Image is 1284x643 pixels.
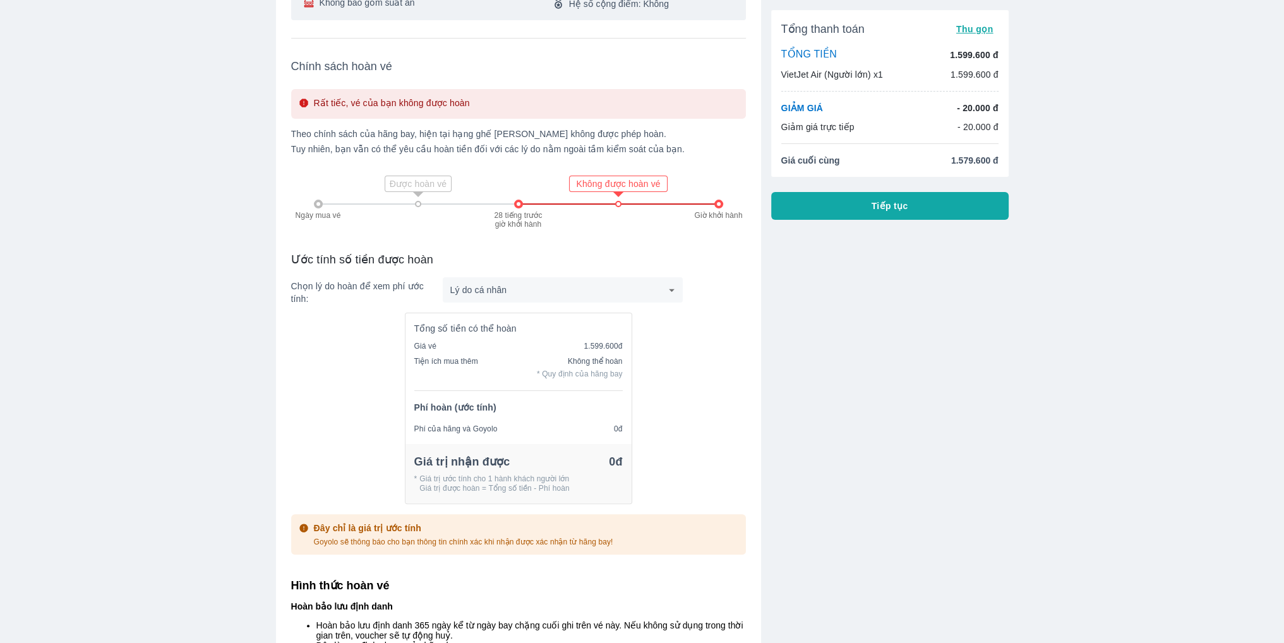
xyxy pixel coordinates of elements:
p: 1.599.600 đ [950,49,998,61]
p: Ngày mua vé [290,211,347,220]
span: Tiếp tục [872,200,908,212]
p: - 20.000 đ [957,121,999,133]
p: Giá trị ước tính cho 1 hành khách người lớn Giá trị được hoàn = Tổng số tiền - Phí hoàn [419,474,569,493]
p: Giá trị nhận được [414,454,510,469]
p: Giảm giá trực tiếp [781,121,855,133]
p: Theo chính sách của hãng bay, hiện tại hạng ghế [PERSON_NAME] không được phép hoàn. Tuy nhiên, bạ... [291,129,746,154]
p: Đây chỉ là giá trị ước tính [314,522,613,534]
p: Giờ khởi hành [690,211,747,220]
p: 28 tiếng trước giờ khởi hành [493,211,544,229]
p: 1.599.600 đ [951,68,999,81]
div: Lý do cá nhân [443,277,683,303]
p: Phí hoàn (ước tính) [414,401,496,414]
p: TỔNG TIỀN [781,48,837,62]
p: VietJet Air (Người lớn) x1 [781,68,883,81]
span: Tổng thanh toán [781,21,865,37]
p: Tổng số tiền có thể hoàn [414,322,517,335]
strong: Hoàn bảo lưu định danh [291,601,393,611]
p: 0đ [609,454,622,469]
span: 1.579.600 đ [951,154,999,167]
span: Thu gọn [956,24,993,34]
button: Tiếp tục [771,192,1009,220]
p: 1.599.600đ [584,340,622,352]
button: Thu gọn [951,20,999,38]
p: Phí của hãng và Goyolo [414,423,498,435]
p: Rất tiếc, vé của bạn không được hoàn [314,97,470,111]
p: Không được hoàn vé [571,177,666,190]
p: Không thể hoàn [537,355,623,368]
span: Giá cuối cùng [781,154,840,167]
p: Giá vé [414,340,436,352]
span: Chính sách hoàn vé [291,59,746,74]
p: Được hoàn vé [387,177,450,190]
p: 0đ [614,423,623,435]
p: - 20.000 đ [957,102,998,114]
strong: Hình thức hoàn vé [291,579,390,592]
p: * Quy định của hãng bay [537,368,623,380]
p: Ước tính số tiền được hoàn [291,252,746,267]
p: Goyolo sẽ thông báo cho bạn thông tin chính xác khi nhận được xác nhận từ hãng bay! [314,537,613,547]
li: Hoàn bảo lưu định danh 365 ngày kể từ ngày bay chặng cuối ghi trên vé này. Nếu không sử dụng tron... [316,620,746,640]
p: Chọn lý do hoàn để xem phí ước tính: [291,280,443,305]
p: Tiện ích mua thêm [414,355,478,380]
p: GIẢM GIÁ [781,102,823,114]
